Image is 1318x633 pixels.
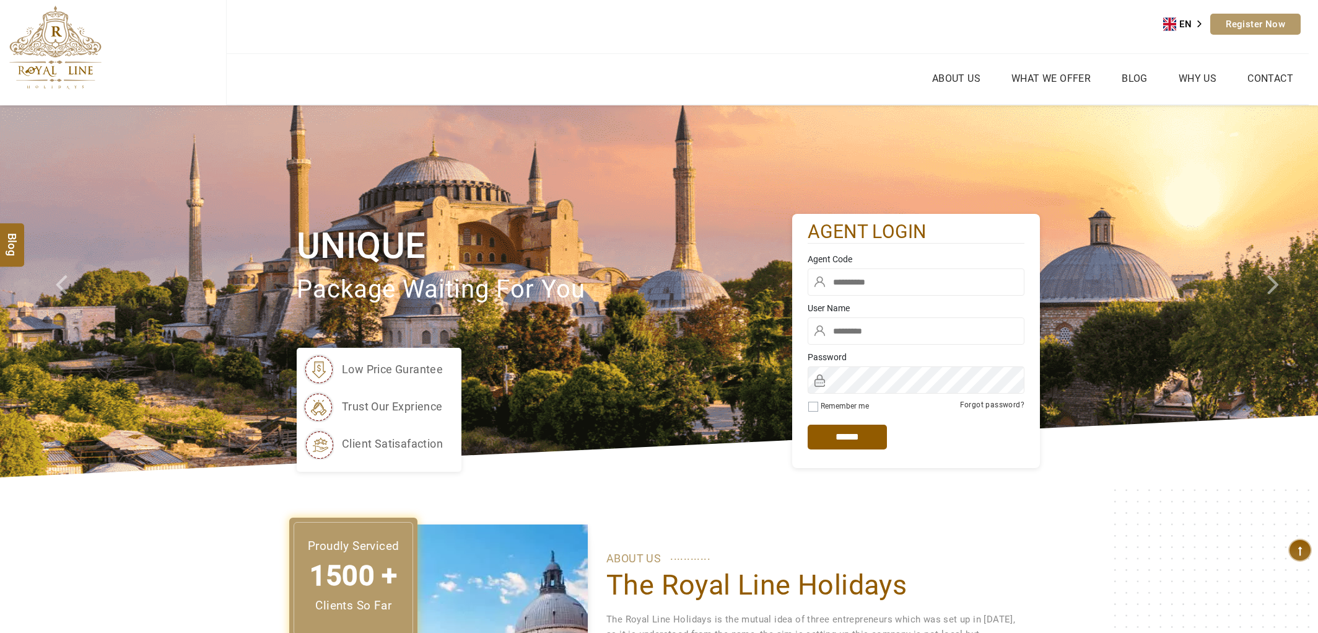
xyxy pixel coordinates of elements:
a: EN [1163,15,1210,33]
label: Agent Code [808,253,1024,265]
a: About Us [929,69,984,87]
li: client satisafaction [303,428,443,459]
a: Check next image [1252,105,1318,477]
div: Language [1163,15,1210,33]
h1: The Royal Line Holidays [606,568,1021,603]
li: trust our exprience [303,391,443,422]
p: package waiting for you [297,269,792,311]
label: Remember me [821,402,869,410]
label: Password [808,351,1024,363]
a: What we Offer [1008,69,1094,87]
img: The Royal Line Holidays [9,6,102,89]
a: Blog [1119,69,1151,87]
h1: Unique [297,223,792,269]
span: Blog [4,233,20,244]
p: ABOUT US [606,549,1021,568]
span: ............ [670,547,710,565]
a: Forgot password? [960,401,1024,409]
a: Register Now [1210,14,1301,35]
a: Contact [1244,69,1296,87]
a: Check next prev [40,105,105,477]
h2: agent login [808,220,1024,244]
aside: Language selected: English [1163,15,1210,33]
li: low price gurantee [303,354,443,385]
a: Why Us [1176,69,1220,87]
label: User Name [808,302,1024,314]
